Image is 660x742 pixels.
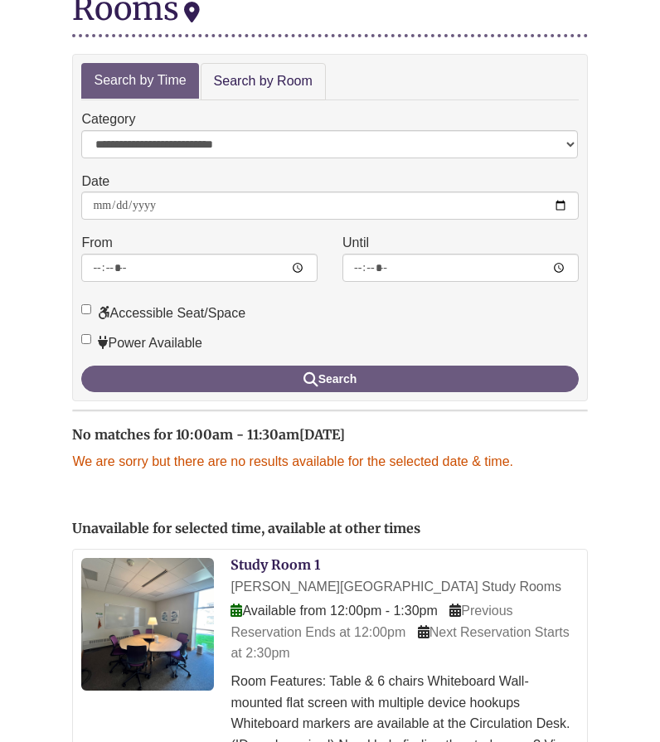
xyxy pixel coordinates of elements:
[231,604,512,639] span: Previous Reservation Ends at 12:00pm
[81,558,214,691] img: Study Room 1
[231,604,437,618] span: Available from 12:00pm - 1:30pm
[72,521,587,536] h2: Unavailable for selected time, available at other times
[81,109,135,130] label: Category
[81,232,112,254] label: From
[81,332,202,354] label: Power Available
[81,303,245,324] label: Accessible Seat/Space
[231,576,578,598] div: [PERSON_NAME][GEOGRAPHIC_DATA] Study Rooms
[81,366,578,392] button: Search
[81,171,109,192] label: Date
[72,451,587,473] p: We are sorry but there are no results available for the selected date & time.
[81,334,91,344] input: Power Available
[342,232,369,254] label: Until
[201,63,326,100] a: Search by Room
[72,428,587,443] h2: No matches for 10:00am - 11:30am[DATE]
[81,304,91,314] input: Accessible Seat/Space
[231,556,320,573] a: Study Room 1
[81,63,198,99] a: Search by Time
